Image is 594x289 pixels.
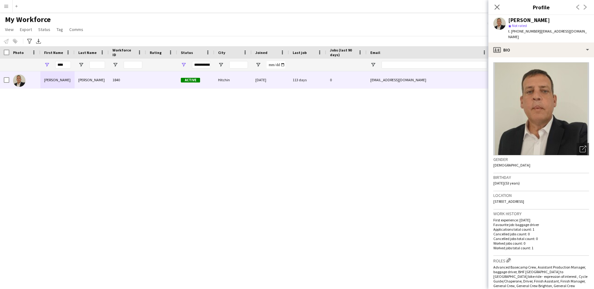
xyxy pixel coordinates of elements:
[255,50,267,55] span: Joined
[78,50,97,55] span: Last Name
[38,27,50,32] span: Status
[218,62,224,68] button: Open Filter Menu
[493,181,520,185] span: [DATE] (53 years)
[112,48,135,57] span: Workforce ID
[150,50,162,55] span: Rating
[181,50,193,55] span: Status
[512,23,527,28] span: Not rated
[330,48,355,57] span: Jobs (last 90 days)
[214,71,252,88] div: Hitchin
[78,62,84,68] button: Open Filter Menu
[36,25,53,33] a: Status
[57,27,63,32] span: Tag
[267,61,285,69] input: Joined Filter Input
[493,241,589,246] p: Worked jobs count: 0
[493,236,589,241] p: Cancelled jobs total count: 0
[493,157,589,162] h3: Gender
[493,193,589,198] h3: Location
[493,163,530,167] span: [DEMOGRAPHIC_DATA]
[5,15,51,24] span: My Workforce
[508,29,541,33] span: t. [PHONE_NUMBER]
[17,25,34,33] a: Export
[55,61,71,69] input: First Name Filter Input
[35,38,42,45] app-action-btn: Export XLSX
[289,71,326,88] div: 113 days
[89,61,105,69] input: Last Name Filter Input
[67,25,86,33] a: Comms
[367,71,491,88] div: [EMAIL_ADDRESS][DOMAIN_NAME]
[577,143,589,155] div: Open photos pop-in
[5,27,14,32] span: View
[181,62,186,68] button: Open Filter Menu
[44,50,63,55] span: First Name
[2,25,16,33] a: View
[181,78,200,82] span: Active
[218,50,225,55] span: City
[112,62,118,68] button: Open Filter Menu
[493,227,589,232] p: Applications total count: 1
[493,232,589,236] p: Cancelled jobs count: 0
[20,27,32,32] span: Export
[493,257,589,264] h3: Roles
[382,61,487,69] input: Email Filter Input
[326,71,367,88] div: 0
[488,42,594,57] div: Bio
[493,62,589,155] img: Crew avatar or photo
[488,3,594,11] h3: Profile
[69,27,83,32] span: Comms
[508,17,550,23] div: [PERSON_NAME]
[26,38,33,45] app-action-btn: Advanced filters
[493,218,589,222] p: First experience: [DATE]
[54,25,66,33] a: Tag
[44,62,50,68] button: Open Filter Menu
[75,71,109,88] div: [PERSON_NAME]
[229,61,248,69] input: City Filter Input
[40,71,75,88] div: [PERSON_NAME]
[124,61,142,69] input: Workforce ID Filter Input
[252,71,289,88] div: [DATE]
[370,50,380,55] span: Email
[493,246,589,250] p: Worked jobs total count: 1
[370,62,376,68] button: Open Filter Menu
[508,29,587,39] span: | [EMAIL_ADDRESS][DOMAIN_NAME]
[493,199,524,204] span: [STREET_ADDRESS]
[293,50,307,55] span: Last job
[13,74,25,87] img: Warren Camilleri
[109,71,146,88] div: 1840
[493,211,589,216] h3: Work history
[13,50,24,55] span: Photo
[493,222,589,227] p: Favourite job: baggage driver
[493,175,589,180] h3: Birthday
[255,62,261,68] button: Open Filter Menu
